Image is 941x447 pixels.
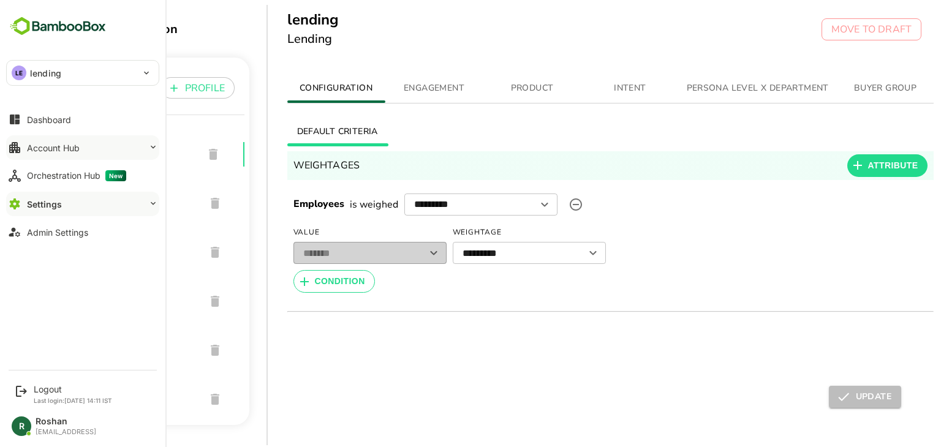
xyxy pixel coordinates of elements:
button: Admin Settings [6,220,159,244]
div: LElending [7,61,159,85]
div: treasury [5,277,202,326]
button: Open [542,244,559,261]
div: simple tabs [244,73,891,103]
p: is weighed [307,197,356,212]
button: Dashboard [6,107,159,132]
button: PROFILE [118,77,192,99]
span: New [105,170,126,181]
div: Profile Configuration [15,21,206,37]
span: Weightage [410,223,563,242]
div: lending [5,130,202,179]
h6: Lending [244,29,296,49]
span: ENGAGEMENT [350,81,433,96]
span: dep [15,196,153,211]
span: CONDITION [272,274,322,289]
span: aggregator_view [15,392,153,407]
span: PRODUCT [448,81,531,96]
div: Dashboard [27,115,71,125]
h6: Employees [251,197,302,212]
div: R [12,416,31,436]
p: lending [30,67,61,80]
div: Admin Settings [27,227,88,238]
p: MOVE TO DRAFT [788,22,869,37]
span: ATTRIBUTE [825,158,875,173]
div: [EMAIL_ADDRESS] [36,428,96,436]
button: Orchestration HubNew [6,163,159,188]
span: lending [15,147,151,162]
button: ATTRIBUTE [804,154,885,177]
label: upload picture [521,192,545,217]
img: BambooboxFullLogoMark.5f36c76dfaba33ec1ec1367b70bb1252.svg [6,15,110,38]
p: PROFILE [15,80,55,95]
div: Account Hub [27,143,80,153]
button: CONDITION [251,270,332,293]
span: INTENT [546,81,629,96]
button: Open [493,196,510,213]
div: Logout [34,384,112,394]
div: Settings [27,199,62,209]
div: corebanking [5,228,202,277]
span: corebanking [15,245,153,260]
div: aggregator_view [5,375,202,424]
button: UPDATE [786,386,858,408]
div: dep [5,179,202,228]
button: DEFAULT CRITERIA [244,117,345,146]
div: Orchestration Hub [27,170,126,181]
button: Settings [6,192,159,216]
div: LE [12,66,26,80]
span: CONFIGURATION [252,81,335,96]
h5: lending [244,10,296,29]
div: Roshan [36,416,96,427]
span: cards [15,343,153,358]
div: basic tabs example [244,117,891,146]
span: Value [251,223,404,242]
div: cards [5,326,202,375]
p: Last login: [DATE] 14:11 IST [34,397,112,404]
p: PROFILE [142,81,182,96]
span: PERSONA LEVEL X DEPARTMENT [644,81,786,96]
button: Account Hub [6,135,159,160]
span: BUYER GROUP [801,81,884,96]
span: treasury [15,294,153,309]
h6: WEIGHTAGES [251,157,317,174]
button: MOVE TO DRAFT [779,18,879,40]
